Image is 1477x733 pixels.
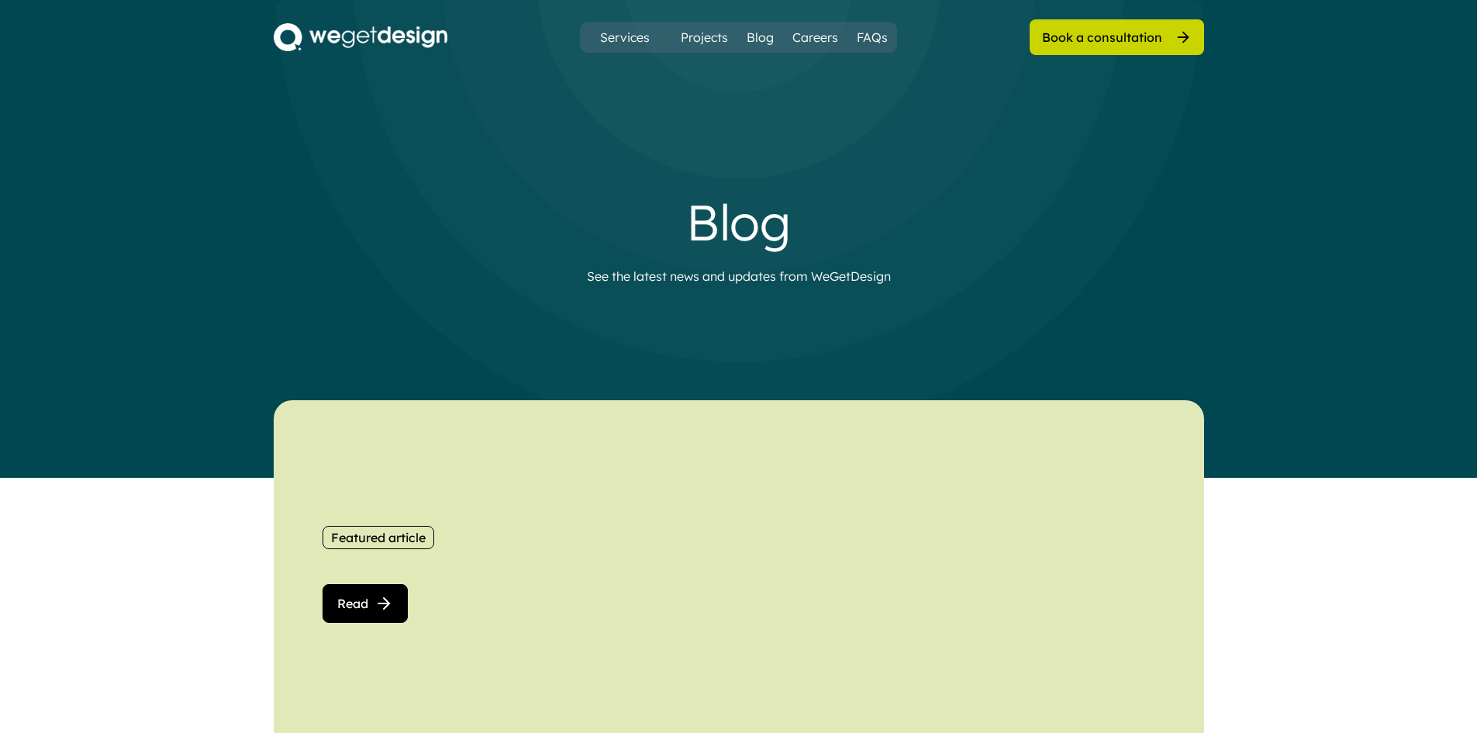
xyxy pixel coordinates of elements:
[1042,29,1162,46] div: Book a consultation
[792,28,838,47] a: Careers
[323,526,434,549] button: Featured article
[429,192,1049,252] div: Blog
[323,584,408,623] button: Read
[857,28,888,47] a: FAQs
[587,267,891,285] div: See the latest news and updates from WeGetDesign
[747,28,774,47] a: Blog
[337,597,368,610] span: Read
[594,31,656,43] div: Services
[681,28,728,47] a: Projects
[718,428,1155,720] img: yH5BAEAAAAALAAAAAABAAEAAAIBRAA7
[274,23,447,51] img: 4b569577-11d7-4442-95fc-ebbb524e5eb8.png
